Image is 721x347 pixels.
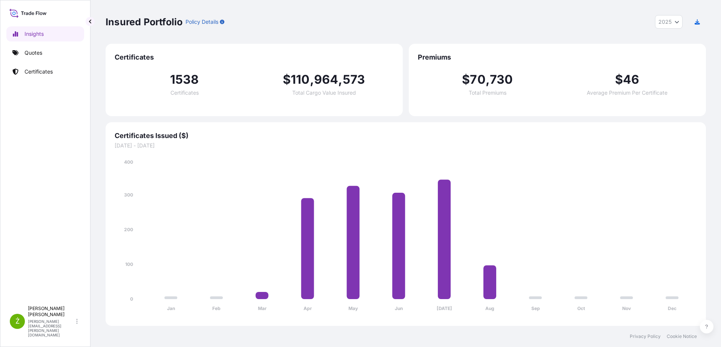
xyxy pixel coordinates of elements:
[15,318,20,325] span: Ż
[186,18,218,26] p: Policy Details
[115,142,697,149] span: [DATE] - [DATE]
[577,306,585,311] tspan: Oct
[25,49,42,57] p: Quotes
[490,74,513,86] span: 730
[25,68,53,75] p: Certificates
[124,227,133,232] tspan: 200
[437,306,452,311] tspan: [DATE]
[6,64,84,79] a: Certificates
[418,53,697,62] span: Premiums
[615,74,623,86] span: $
[292,90,356,95] span: Total Cargo Value Insured
[125,261,133,267] tspan: 100
[170,90,199,95] span: Certificates
[283,74,291,86] span: $
[395,306,403,311] tspan: Jun
[343,74,365,86] span: 573
[124,159,133,165] tspan: 400
[28,319,75,337] p: [PERSON_NAME][EMAIL_ADDRESS][PERSON_NAME][DOMAIN_NAME]
[622,306,631,311] tspan: Nov
[668,306,677,311] tspan: Dec
[462,74,470,86] span: $
[310,74,314,86] span: ,
[6,26,84,41] a: Insights
[6,45,84,60] a: Quotes
[667,333,697,339] a: Cookie Notice
[658,18,672,26] span: 2025
[485,306,494,311] tspan: Aug
[28,306,75,318] p: [PERSON_NAME] [PERSON_NAME]
[115,131,697,140] span: Certificates Issued ($)
[470,74,485,86] span: 70
[258,306,267,311] tspan: Mar
[338,74,342,86] span: ,
[170,74,199,86] span: 1538
[212,306,221,311] tspan: Feb
[304,306,312,311] tspan: Apr
[106,16,183,28] p: Insured Portfolio
[115,53,394,62] span: Certificates
[348,306,358,311] tspan: May
[167,306,175,311] tspan: Jan
[630,333,661,339] a: Privacy Policy
[469,90,506,95] span: Total Premiums
[587,90,667,95] span: Average Premium Per Certificate
[130,296,133,302] tspan: 0
[25,30,44,38] p: Insights
[124,192,133,198] tspan: 300
[531,306,540,311] tspan: Sep
[314,74,339,86] span: 964
[291,74,310,86] span: 110
[655,15,683,29] button: Year Selector
[486,74,490,86] span: ,
[623,74,639,86] span: 46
